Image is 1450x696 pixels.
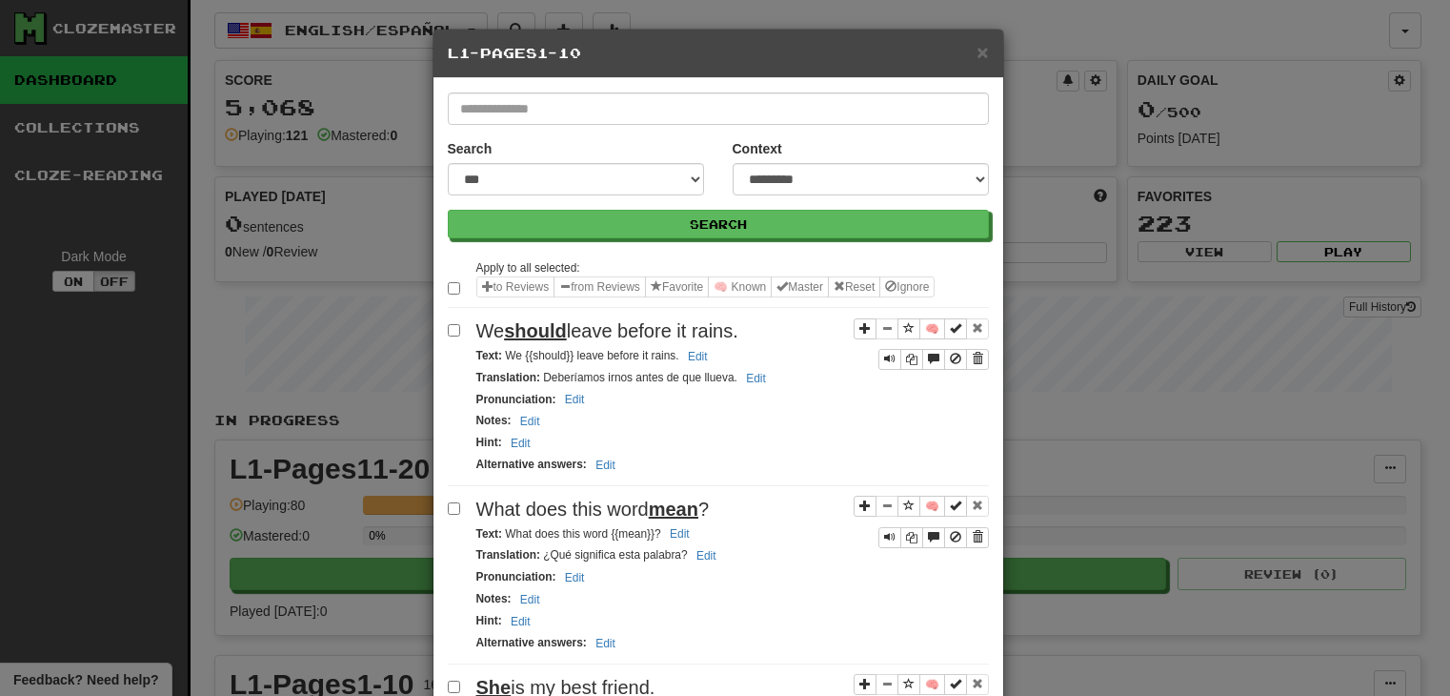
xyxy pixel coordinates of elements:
button: 🧠 [919,496,945,517]
span: What does this word ? [476,499,710,520]
button: Edit [505,433,536,454]
strong: Notes : [476,592,512,605]
button: from Reviews [554,276,646,297]
small: Apply to all selected: [476,261,580,275]
button: 🧠 [919,318,945,339]
button: Close [977,42,988,62]
strong: Translation : [476,548,540,562]
button: Search [448,210,989,238]
span: × [977,41,988,63]
button: Edit [514,589,546,610]
strong: Translation : [476,371,540,384]
small: ¿Qué significa esta palabra? [476,548,722,562]
strong: Pronunciation : [476,570,556,583]
label: Context [733,139,782,158]
button: Edit [514,411,546,432]
span: We leave before it rains. [476,320,738,341]
strong: Hint : [476,436,502,449]
strong: Alternative answers : [476,636,587,649]
div: Sentence controls [854,317,989,370]
button: Favorite [645,276,709,297]
button: Edit [682,346,714,367]
div: Sentence controls [878,349,989,370]
u: should [504,320,567,341]
button: Edit [740,368,772,389]
button: Edit [590,455,621,476]
small: We {{should}} leave before it rains. [476,349,714,362]
button: Edit [505,611,536,632]
h5: L1-Pages1-10 [448,44,989,63]
button: Edit [559,567,591,588]
small: Deberíamos irnos antes de que llueva. [476,371,772,384]
button: Master [771,276,829,297]
button: to Reviews [476,276,555,297]
button: Edit [559,389,591,410]
div: Sentence options [476,276,936,297]
strong: Text : [476,527,503,541]
button: Edit [590,633,621,654]
u: mean [649,499,698,520]
button: Edit [691,545,722,566]
strong: Text : [476,349,503,362]
button: Ignore [879,276,935,297]
div: Sentence controls [878,527,989,548]
strong: Alternative answers : [476,458,587,471]
div: Sentence controls [854,496,989,548]
label: Search [448,139,493,158]
small: What does this word {{mean}}? [476,527,695,541]
button: Reset [828,276,880,297]
button: 🧠 [919,674,945,695]
button: 🧠 Known [708,276,772,297]
strong: Hint : [476,614,502,627]
strong: Pronunciation : [476,393,556,406]
button: Edit [664,523,695,544]
strong: Notes : [476,414,512,427]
